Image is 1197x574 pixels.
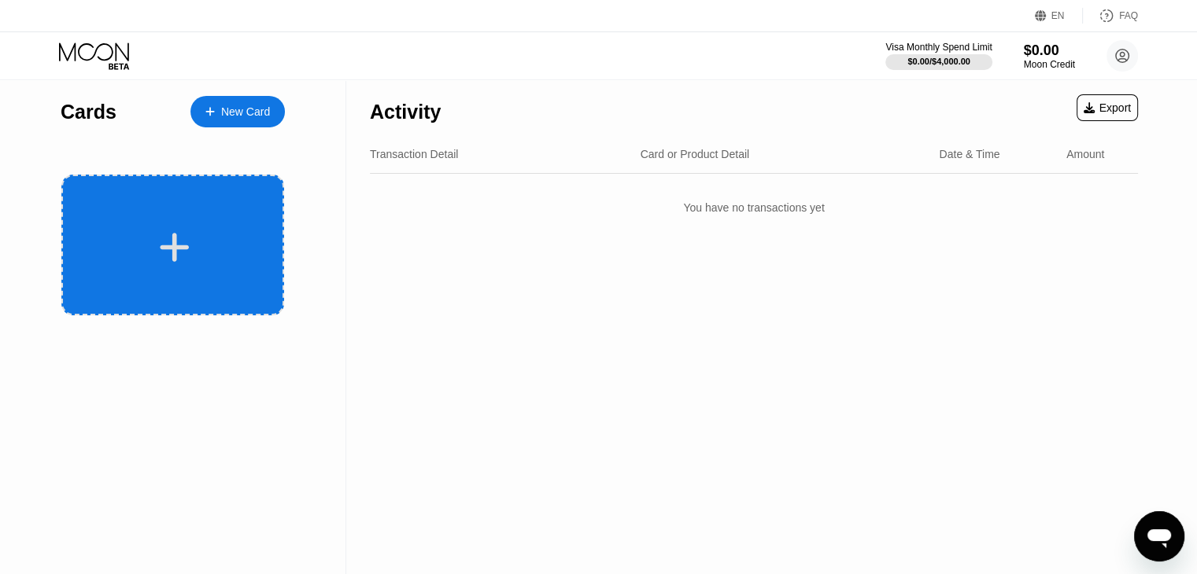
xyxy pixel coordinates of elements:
[641,148,750,160] div: Card or Product Detail
[885,42,992,53] div: Visa Monthly Spend Limit
[1077,94,1138,121] div: Export
[1024,42,1075,59] div: $0.00
[370,148,458,160] div: Transaction Detail
[1119,10,1138,21] div: FAQ
[61,101,116,123] div: Cards
[1035,8,1083,24] div: EN
[939,148,999,160] div: Date & Time
[1083,8,1138,24] div: FAQ
[1051,10,1065,21] div: EN
[190,96,285,127] div: New Card
[1024,42,1075,70] div: $0.00Moon Credit
[221,105,270,119] div: New Card
[1066,148,1104,160] div: Amount
[370,186,1138,230] div: You have no transactions yet
[370,101,441,123] div: Activity
[907,57,970,66] div: $0.00 / $4,000.00
[1134,511,1184,561] iframe: Button to launch messaging window
[1084,101,1131,114] div: Export
[1024,59,1075,70] div: Moon Credit
[885,42,992,70] div: Visa Monthly Spend Limit$0.00/$4,000.00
